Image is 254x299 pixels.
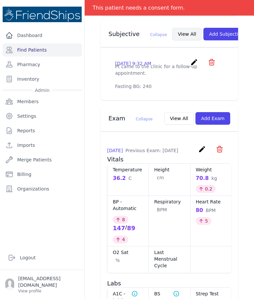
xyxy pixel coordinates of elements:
[107,156,123,163] span: Vitals
[5,275,79,294] a: [EMAIL_ADDRESS][DOMAIN_NAME] View profile
[3,182,82,195] a: Organizations
[113,224,143,233] div: /
[154,249,185,269] dt: Last Menstrual Cycle
[107,147,178,154] p: [DATE]
[18,288,79,294] p: View profile
[3,72,82,86] a: Inventory
[3,29,82,42] a: Dashboard
[203,28,249,40] button: Add Subjective
[136,117,153,121] span: Collapse
[198,145,206,153] i: create
[3,168,82,181] a: Billing
[157,206,167,213] span: BPM
[195,112,230,125] button: Add Exam
[3,95,82,108] a: Members
[196,174,226,182] div: 70.8
[107,280,121,287] span: Labs
[172,28,202,40] button: View All
[113,174,143,182] div: 36.2
[108,30,167,38] h3: Subjective
[190,58,198,66] i: create
[113,224,125,233] div: 147
[3,58,82,71] a: Pharmacy
[3,124,82,137] a: Reports
[211,175,217,182] span: kg
[196,217,211,225] div: 5
[154,290,185,297] dt: BS
[196,185,216,193] div: 0.2
[113,235,128,243] div: 4
[3,43,82,57] a: Find Patients
[113,216,128,224] div: 8
[164,112,194,125] button: View All
[3,109,82,123] a: Settings
[150,32,167,37] span: Collapse
[128,175,132,182] span: C
[190,61,200,67] a: create
[198,148,208,154] a: create
[115,257,120,264] span: %
[115,63,224,90] p: Pt came to the clinic for a follow-up appointment. Fasting BG: 240
[196,290,226,297] dt: Strep Test
[3,139,82,152] a: Imports
[113,198,143,212] dt: BP - Automatic
[5,251,79,264] a: Logout
[32,87,52,94] span: Admin
[3,153,82,166] a: Merge Patients
[157,174,164,181] span: cm
[3,7,82,22] img: Medical Missions EMR
[125,148,178,153] span: Previous Exam: [DATE]
[113,249,143,256] dt: O2 Sat
[108,114,153,122] h3: Exam
[154,198,185,205] dt: Respiratory
[206,207,216,214] span: BPM
[196,166,226,173] dt: Weight
[127,224,135,233] div: 89
[18,275,79,288] p: [EMAIL_ADDRESS][DOMAIN_NAME]
[154,166,185,173] dt: Height
[196,198,226,205] dt: Heart Rate
[196,206,226,214] div: 80
[113,166,143,173] dt: Temperature
[115,60,151,67] p: [DATE] 9:32 AM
